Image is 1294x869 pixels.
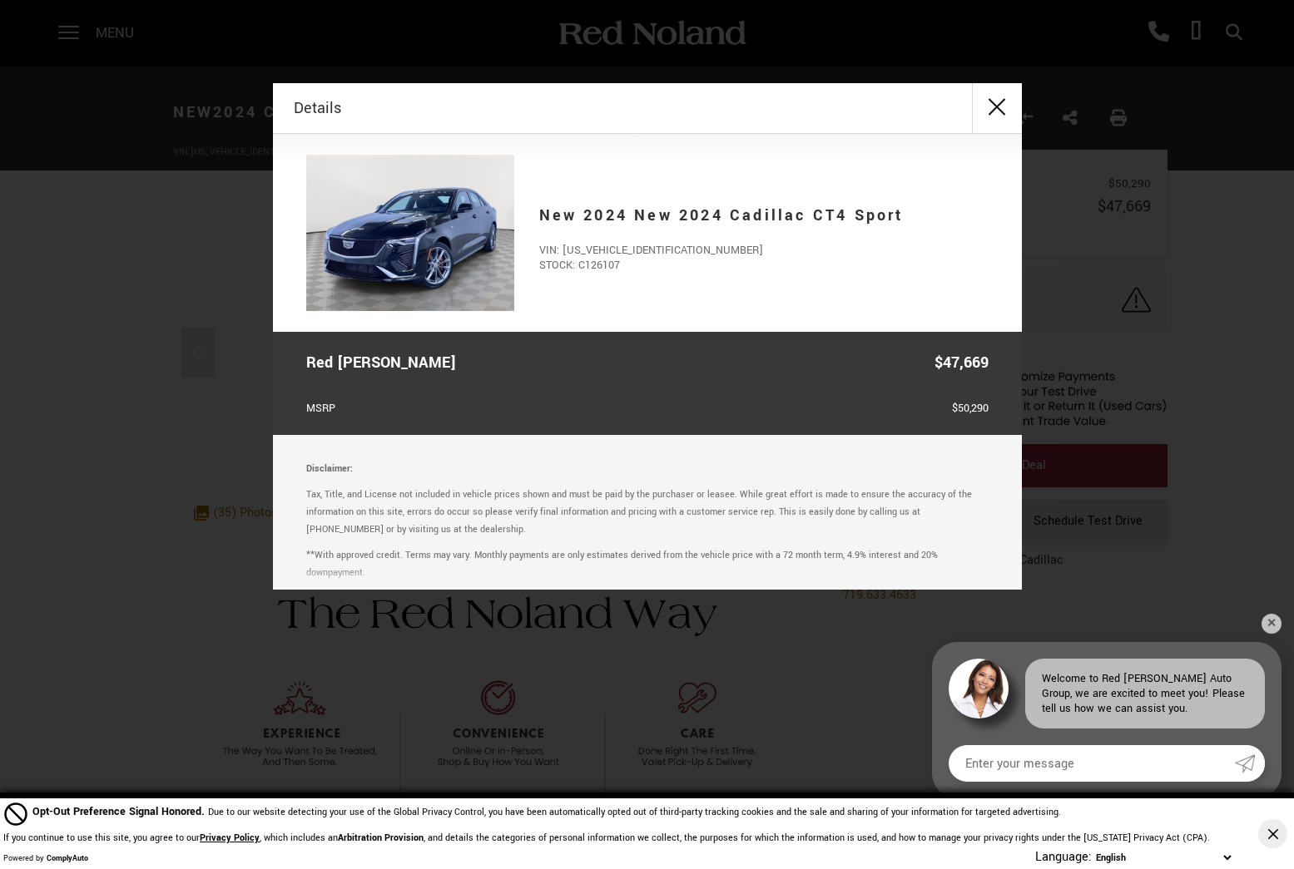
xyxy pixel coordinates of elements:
p: **With approved credit. Terms may vary. Monthly payments are only estimates derived from the vehi... [306,546,989,581]
span: MSRP [306,398,344,419]
button: Close Button [1258,819,1287,848]
div: Details [273,83,1022,134]
img: Agent profile photo [949,659,1009,718]
strong: Arbitration Provision [338,832,424,844]
input: Enter your message [949,745,1235,782]
select: Language Select [1092,850,1235,866]
div: Due to our website detecting your use of the Global Privacy Control, you have been automatically ... [32,803,1061,821]
img: 2024 Cadillac CT4 Sport [306,155,514,311]
p: Tax, Title, and License not included in vehicle prices shown and must be paid by the purchaser or... [306,486,989,538]
a: MSRP $50,290 [306,398,989,419]
div: Powered by [3,854,88,864]
span: Opt-Out Preference Signal Honored . [32,804,208,819]
p: If you continue to use this site, you agree to our , which includes an , and details the categori... [3,832,1210,844]
span: Red [PERSON_NAME] [306,348,464,378]
strong: Disclaimer: [306,462,353,475]
button: close [972,83,1022,133]
span: STOCK: C126107 [539,258,989,273]
div: Welcome to Red [PERSON_NAME] Auto Group, we are excited to meet you! Please tell us how we can as... [1025,659,1265,728]
span: $47,669 [935,348,989,378]
a: Red [PERSON_NAME] $47,669 [306,348,989,378]
a: ComplyAuto [47,853,88,864]
span: VIN: [US_VEHICLE_IDENTIFICATION_NUMBER] [539,243,989,258]
div: Language: [1035,851,1092,864]
a: Privacy Policy [200,832,260,844]
span: $50,290 [952,398,989,419]
h2: New 2024 New 2024 Cadillac CT4 Sport [539,192,989,239]
a: Submit [1235,745,1265,782]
